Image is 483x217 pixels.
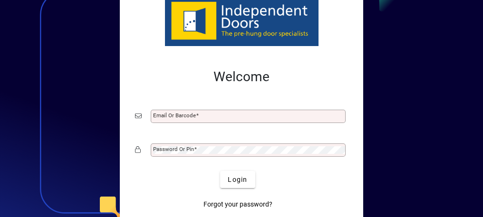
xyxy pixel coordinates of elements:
mat-label: Email or Barcode [153,112,196,119]
mat-label: Password or Pin [153,146,194,152]
span: Login [228,175,247,185]
span: Forgot your password? [203,199,272,209]
h2: Welcome [135,69,348,85]
a: Forgot your password? [200,196,276,213]
button: Login [220,171,255,188]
